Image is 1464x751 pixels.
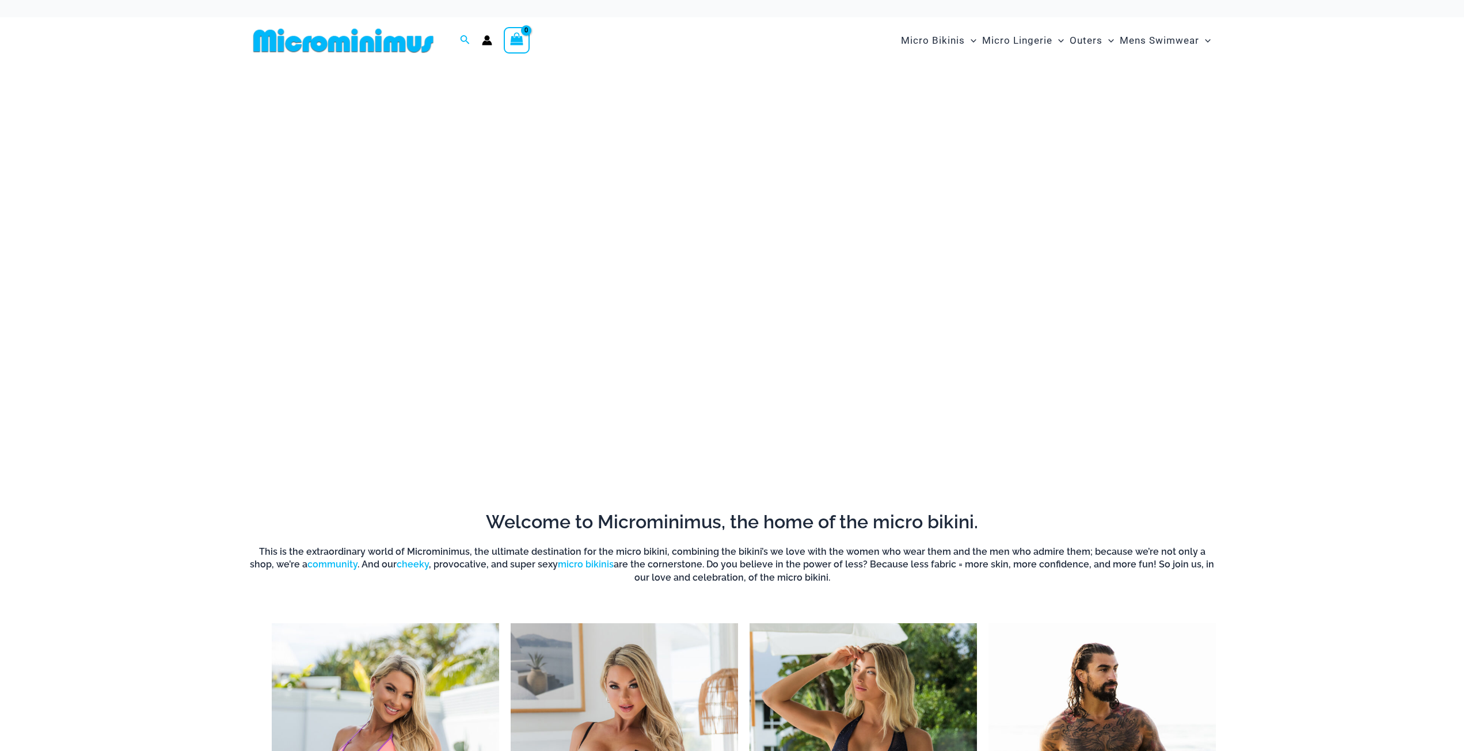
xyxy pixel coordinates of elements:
[397,559,429,570] a: cheeky
[249,546,1216,584] h6: This is the extraordinary world of Microminimus, the ultimate destination for the micro bikini, c...
[1120,26,1199,55] span: Mens Swimwear
[307,559,358,570] a: community
[1199,26,1211,55] span: Menu Toggle
[1117,23,1214,58] a: Mens SwimwearMenu ToggleMenu Toggle
[1067,23,1117,58] a: OutersMenu ToggleMenu Toggle
[249,510,1216,534] h2: Welcome to Microminimus, the home of the micro bikini.
[896,21,1216,60] nav: Site Navigation
[979,23,1067,58] a: Micro LingerieMenu ToggleMenu Toggle
[249,28,438,54] img: MM SHOP LOGO FLAT
[1052,26,1064,55] span: Menu Toggle
[482,35,492,45] a: Account icon link
[1102,26,1114,55] span: Menu Toggle
[558,559,614,570] a: micro bikinis
[1070,26,1102,55] span: Outers
[898,23,979,58] a: Micro BikinisMenu ToggleMenu Toggle
[965,26,976,55] span: Menu Toggle
[504,27,530,54] a: View Shopping Cart, empty
[460,33,470,48] a: Search icon link
[901,26,965,55] span: Micro Bikinis
[982,26,1052,55] span: Micro Lingerie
